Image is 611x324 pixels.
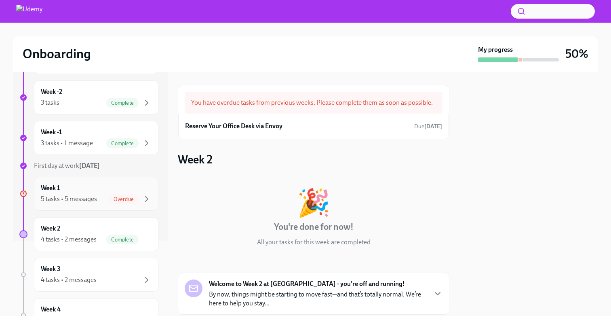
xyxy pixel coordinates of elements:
span: Complete [106,237,139,243]
a: Week 15 tasks • 5 messagesOverdue [19,177,158,211]
a: Week -23 tasksComplete [19,80,158,114]
h3: Week 2 [178,152,213,167]
h4: You're done for now! [274,221,354,233]
span: Overdue [109,196,139,202]
a: Reserve Your Office Desk via EnvoyDue[DATE] [185,120,442,132]
h6: Week 2 [41,224,60,233]
div: 3 tasks [41,98,59,107]
a: First day at work[DATE] [19,161,158,170]
h3: 50% [565,47,588,61]
span: First day at work [34,162,100,169]
span: Due [414,123,442,130]
span: Complete [106,140,139,146]
h6: Week 1 [41,184,60,193]
h2: Onboarding [23,46,91,62]
h6: Week -1 [41,128,62,137]
p: By now, things might be starting to move fast—and that’s totally normal. We’re here to help you s... [209,290,426,308]
p: All your tasks for this week are completed [257,238,371,247]
h6: Week 4 [41,305,61,314]
span: Complete [106,100,139,106]
div: 3 tasks • 1 message [41,139,93,148]
strong: [DATE] [424,123,442,130]
strong: [DATE] [79,162,100,169]
h6: Week 3 [41,265,61,273]
a: Week -13 tasks • 1 messageComplete [19,121,158,155]
div: 🎉 [297,189,330,216]
h6: Reserve Your Office Desk via Envoy [185,122,282,131]
div: You have overdue tasks from previous weeks. Please complete them as soon as possible. [185,92,442,114]
span: August 30th, 2025 13:00 [414,123,442,130]
div: 4 tasks • 2 messages [41,275,97,284]
strong: My progress [478,45,513,54]
img: Udemy [16,5,42,18]
a: Week 24 tasks • 2 messagesComplete [19,217,158,251]
div: 5 tasks • 5 messages [41,195,97,203]
a: Week 34 tasks • 2 messages [19,258,158,292]
div: 4 tasks • 2 messages [41,235,97,244]
strong: Welcome to Week 2 at [GEOGRAPHIC_DATA] - you're off and running! [209,280,405,288]
h6: Week -2 [41,87,62,96]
